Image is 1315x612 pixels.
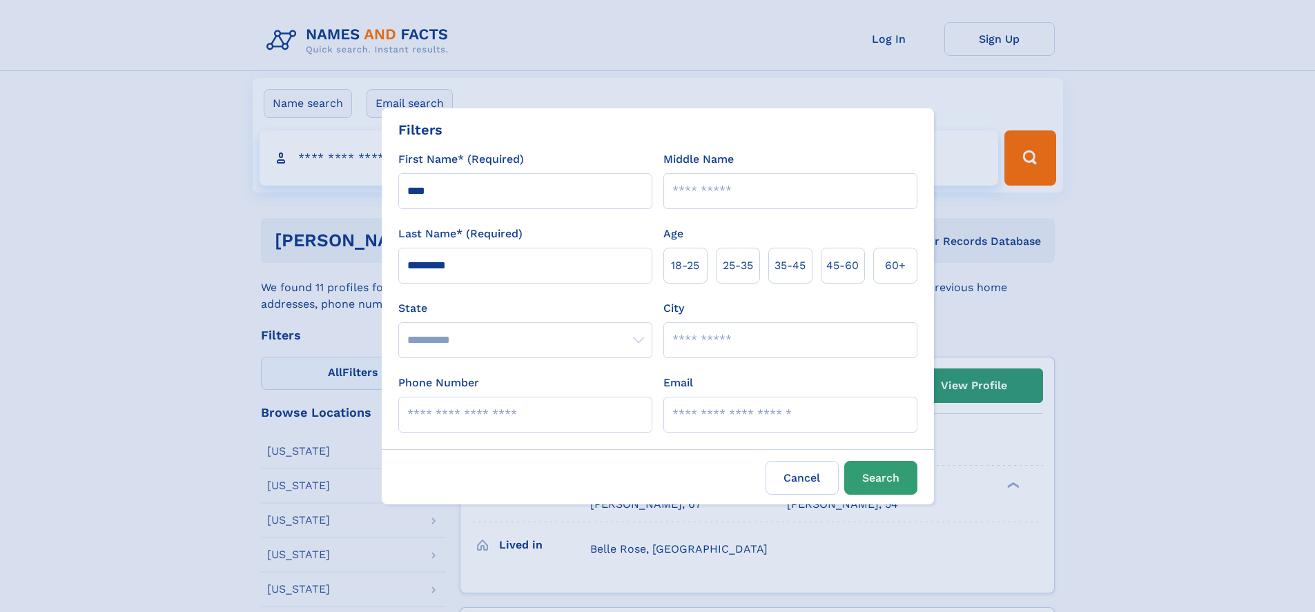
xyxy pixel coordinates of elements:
[723,257,753,274] span: 25‑35
[398,226,523,242] label: Last Name* (Required)
[671,257,699,274] span: 18‑25
[398,375,479,391] label: Phone Number
[826,257,859,274] span: 45‑60
[775,257,806,274] span: 35‑45
[663,226,683,242] label: Age
[844,461,917,495] button: Search
[663,375,693,391] label: Email
[766,461,839,495] label: Cancel
[885,257,906,274] span: 60+
[398,119,442,140] div: Filters
[398,300,652,317] label: State
[663,151,734,168] label: Middle Name
[663,300,684,317] label: City
[398,151,524,168] label: First Name* (Required)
